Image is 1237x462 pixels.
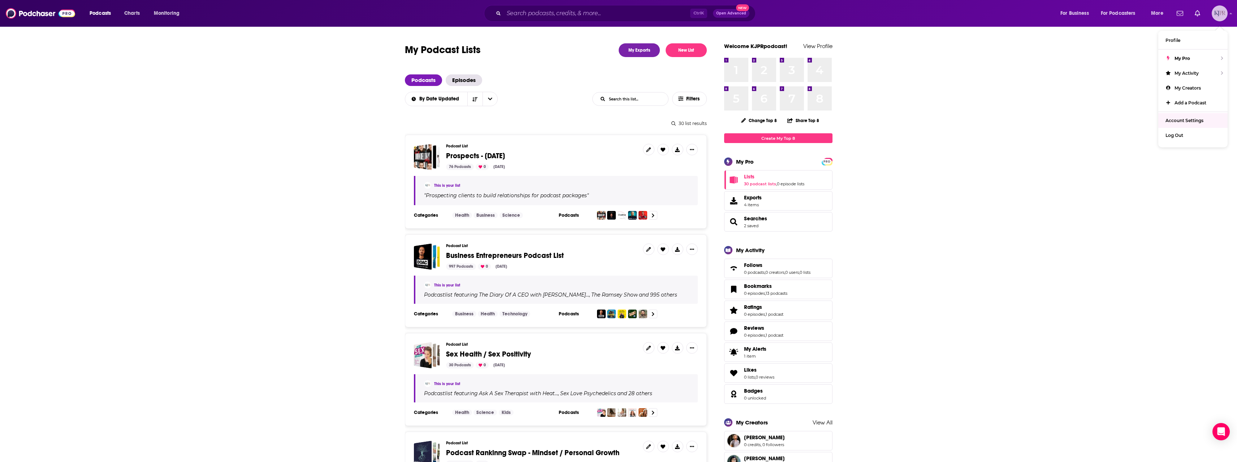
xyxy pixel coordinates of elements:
[478,263,491,270] div: 0
[1158,113,1228,128] a: Account Settings
[424,281,431,289] img: KJPRpodcast
[686,144,698,155] button: Show More Button
[607,408,616,417] img: Sex Love Psychedelics
[446,350,531,358] a: Sex Health / Sex Positivity
[724,259,832,278] span: Follows
[493,263,510,270] div: [DATE]
[713,9,749,18] button: Open AdvancedNew
[724,431,832,450] a: Vik Chopra
[607,211,616,220] img: The Ultimate Human with Gary Brecka
[559,311,591,317] h3: Podcasts
[686,441,698,452] button: Show More Button
[414,144,440,170] a: Prospects - March 2025
[559,410,591,415] h3: Podcasts
[724,170,832,190] span: Lists
[405,96,467,102] button: open menu
[590,292,638,298] a: The Ramsey Show
[744,194,762,201] span: Exports
[478,292,589,298] a: The Diary Of A CEO with [PERSON_NAME]…
[744,215,767,222] a: Searches
[589,292,590,298] span: ,
[478,390,558,396] a: Ask A Sex Therapist with Heat…
[724,384,832,404] span: Badges
[744,367,757,373] span: Likes
[424,292,689,298] div: Podcast list featuring
[490,164,508,170] div: [DATE]
[446,74,482,86] span: Episodes
[813,419,832,426] a: View All
[476,362,489,368] div: 0
[6,7,75,20] img: Podchaser - Follow, Share and Rate Podcasts
[479,390,558,396] h4: Ask A Sex Therapist with Heat…
[727,284,741,294] a: Bookmarks
[597,408,606,417] img: Ask A Sex Therapist with Heather Shannon
[744,455,785,462] span: Rachel Kjack
[744,270,765,275] a: 0 podcasts
[591,292,638,298] h4: The Ramsey Show
[446,448,619,457] span: Podcast Rankinng Swap - Mindset / Personal Growth
[784,270,785,275] span: ,
[727,175,741,185] a: Lists
[744,202,762,207] span: 4 items
[724,212,832,232] span: Searches
[690,9,707,18] span: Ctrl K
[666,43,707,57] button: New List
[124,8,140,18] span: Charts
[724,301,832,320] span: Ratings
[737,116,782,125] button: Change Top 8
[727,389,741,399] a: Badges
[744,312,765,317] a: 0 episodes
[724,342,832,362] a: My Alerts
[1158,95,1228,110] a: Add a Podcast
[724,43,787,49] a: Welcome KJPRpodcast!
[90,8,111,18] span: Podcasts
[424,182,431,189] img: KJPRpodcast
[452,410,472,415] a: Health
[736,419,768,426] div: My Creators
[446,350,531,359] span: Sex Health / Sex Positivity
[560,390,616,396] h4: Sex Love Psychedelics
[559,212,591,218] h3: Podcasts
[744,291,765,296] a: 0 episodes
[744,388,766,394] a: Badges
[120,8,144,19] a: Charts
[446,441,637,445] h3: Podcast List
[504,8,690,19] input: Search podcasts, credits, & more...
[619,43,660,57] a: My Exports
[1175,100,1206,105] span: Add a Podcast
[446,144,637,148] h3: Podcast List
[1151,8,1163,18] span: More
[414,243,440,270] a: Business Entrepreneurs Podcast List
[744,173,754,180] span: Lists
[597,310,606,318] img: The Diary Of A CEO with Steven Bartlett
[424,192,589,199] span: " "
[1158,33,1228,48] a: Profile
[744,455,785,462] span: [PERSON_NAME]
[686,342,698,354] button: Show More Button
[724,133,832,143] a: Create My Top 8
[491,5,762,22] div: Search podcasts, credits, & more...
[744,262,810,268] a: Follows
[744,262,762,268] span: Follows
[736,4,749,11] span: New
[744,325,783,331] a: Reviews
[434,381,460,386] a: This is your list
[607,310,616,318] img: The Ramsey Show
[744,283,772,289] span: Bookmarks
[785,270,799,275] a: 0 users
[154,8,180,18] span: Monitoring
[85,8,120,19] button: open menu
[800,270,810,275] a: 0 lists
[446,152,505,160] a: Prospects - [DATE]
[727,305,741,315] a: Ratings
[744,181,776,186] a: 30 podcast lists
[639,408,647,417] img: Sex With Emily
[452,311,476,317] a: Business
[467,92,483,106] button: Sort Direction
